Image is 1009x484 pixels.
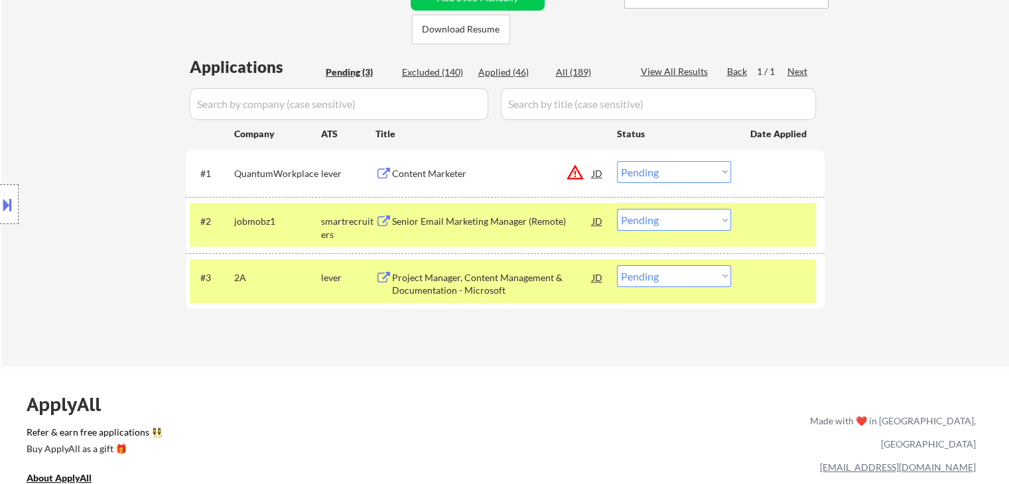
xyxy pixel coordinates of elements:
div: QuantumWorkplace [234,167,321,180]
div: smartrecruiters [321,215,375,241]
div: Project Manager, Content Management & Documentation - Microsoft [392,271,592,297]
a: [EMAIL_ADDRESS][DOMAIN_NAME] [820,461,976,473]
div: Excluded (140) [402,66,468,79]
div: Made with ❤️ in [GEOGRAPHIC_DATA], [GEOGRAPHIC_DATA] [805,409,976,455]
div: lever [321,167,375,180]
div: 2A [234,271,321,284]
div: Content Marketer [392,167,592,180]
div: 1 / 1 [757,65,787,78]
div: Next [787,65,809,78]
div: Senior Email Marketing Manager (Remote) [392,215,592,228]
div: Buy ApplyAll as a gift 🎁 [27,444,159,454]
div: View All Results [641,65,712,78]
div: All (189) [556,66,622,79]
div: Status [617,121,731,145]
div: JD [591,265,604,289]
div: Applied (46) [478,66,545,79]
div: jobmobz1 [234,215,321,228]
div: JD [591,209,604,233]
u: About ApplyAll [27,472,92,483]
div: Back [727,65,748,78]
div: ApplyAll [27,393,116,416]
a: Buy ApplyAll as a gift 🎁 [27,442,159,458]
div: JD [591,161,604,185]
button: warning_amber [566,163,584,182]
div: Pending (3) [326,66,392,79]
div: ATS [321,127,375,141]
input: Search by company (case sensitive) [190,88,488,120]
div: Applications [190,59,321,75]
div: Date Applied [750,127,809,141]
a: Refer & earn free applications 👯‍♀️ [27,428,533,442]
div: lever [321,271,375,284]
div: Company [234,127,321,141]
input: Search by title (case sensitive) [501,88,816,120]
button: Download Resume [412,15,510,44]
div: Title [375,127,604,141]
